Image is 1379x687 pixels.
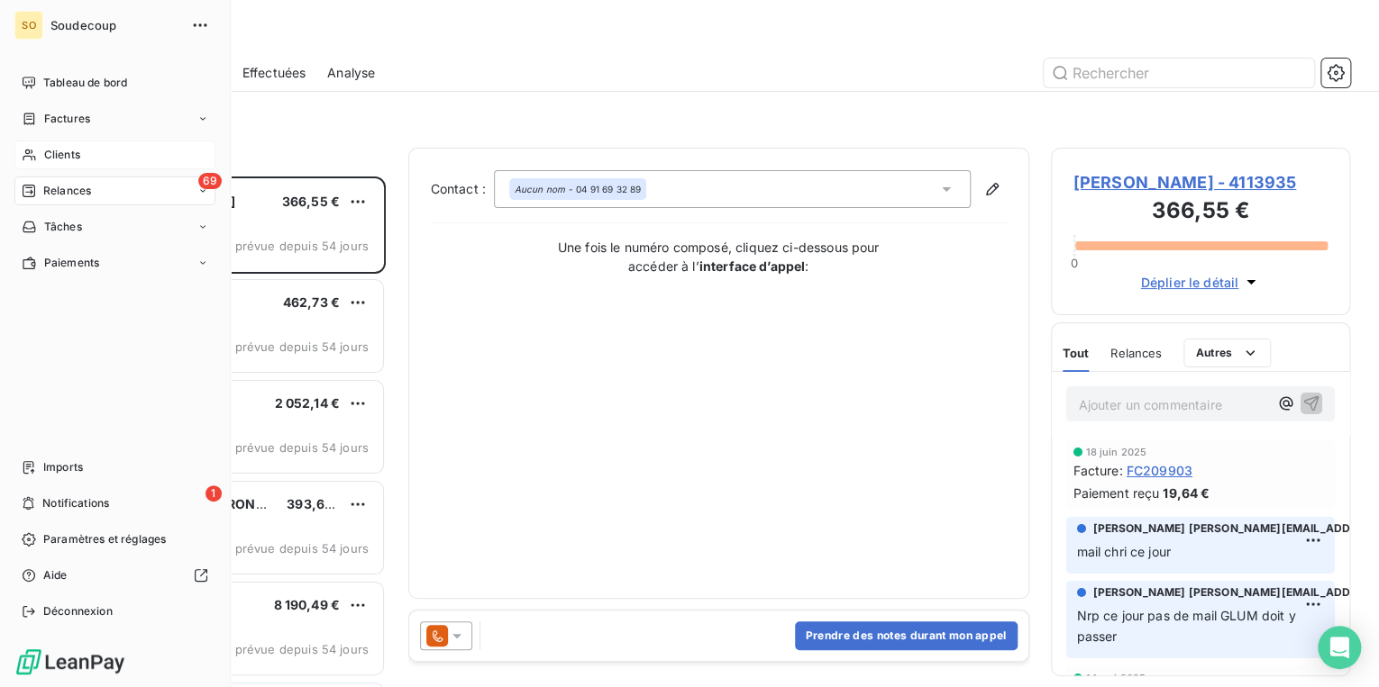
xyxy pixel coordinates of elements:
span: 462,73 € [283,294,340,310]
span: Aide [43,567,68,583]
span: Paiements [44,255,99,271]
span: Analyse [327,64,375,82]
h3: 366,55 € [1073,194,1329,231]
span: Tableau de bord [43,75,127,91]
span: FC209903 [1127,461,1192,480]
span: mail chri ce jour [1077,544,1172,559]
div: SO [14,11,43,40]
div: Open Intercom Messenger [1318,626,1361,669]
strong: interface d’appel [699,258,806,274]
button: Prendre des notes durant mon appel [795,621,1018,650]
span: 366,55 € [282,194,340,209]
span: Soudecoup [50,18,180,32]
span: Relances [1110,346,1162,360]
span: Effectuées [242,64,306,82]
span: 14 mai 2025 [1086,673,1146,683]
span: Imports [43,459,83,475]
div: grid [87,176,386,687]
span: Paramètres et réglages [43,531,166,547]
span: Clients [44,147,80,163]
span: prévue depuis 54 jours [235,239,369,253]
span: 393,60 € [287,496,344,511]
span: Tout [1063,346,1090,360]
button: Déplier le détail [1135,272,1265,293]
span: 69 [198,173,222,189]
span: 2 052,14 € [275,395,341,411]
span: 1 [205,485,222,502]
span: Déconnexion [43,603,113,619]
span: prévue depuis 54 jours [235,642,369,656]
em: Aucun nom [515,183,565,195]
span: Tâches [44,219,82,235]
span: Nrp ce jour pas de mail GLUM doit y passer [1077,608,1300,644]
span: 8 190,49 € [274,597,341,612]
span: Déplier le détail [1140,273,1238,292]
span: 0 [1070,256,1077,270]
a: Aide [14,561,215,590]
button: Autres [1183,339,1271,367]
span: prévue depuis 54 jours [235,440,369,455]
img: Logo LeanPay [14,647,126,676]
span: prévue depuis 54 jours [235,541,369,556]
span: Relances [43,183,91,199]
span: Factures [44,111,90,127]
span: Paiement reçu [1073,484,1160,502]
input: Rechercher [1044,59,1314,87]
span: Facture : [1073,461,1123,480]
div: - 04 91 69 32 89 [515,183,642,195]
span: [PERSON_NAME] - 4113935 [1073,170,1329,194]
span: Notifications [42,495,109,511]
span: 19,64 € [1163,484,1210,502]
p: Une fois le numéro composé, cliquez ci-dessous pour accéder à l’ : [538,238,899,276]
span: prévue depuis 54 jours [235,339,369,354]
span: 18 juin 2025 [1086,447,1147,457]
label: Contact : [431,180,494,198]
